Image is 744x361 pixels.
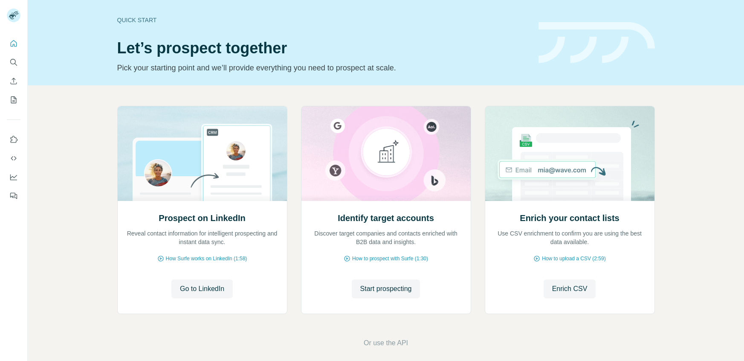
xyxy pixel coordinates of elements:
[117,40,528,57] h1: Let’s prospect together
[301,106,471,201] img: Identify target accounts
[360,284,412,294] span: Start prospecting
[542,255,605,262] span: How to upload a CSV (2:59)
[544,279,596,298] button: Enrich CSV
[159,212,245,224] h2: Prospect on LinkedIn
[117,16,528,24] div: Quick start
[338,212,434,224] h2: Identify target accounts
[126,229,278,246] p: Reveal contact information for intelligent prospecting and instant data sync.
[485,106,655,201] img: Enrich your contact lists
[117,106,287,201] img: Prospect on LinkedIn
[117,62,528,74] p: Pick your starting point and we’ll provide everything you need to prospect at scale.
[7,36,20,51] button: Quick start
[352,255,428,262] span: How to prospect with Surfe (1:30)
[310,229,462,246] p: Discover target companies and contacts enriched with B2B data and insights.
[494,229,646,246] p: Use CSV enrichment to confirm you are using the best data available.
[7,73,20,89] button: Enrich CSV
[352,279,420,298] button: Start prospecting
[180,284,224,294] span: Go to LinkedIn
[7,132,20,147] button: Use Surfe on LinkedIn
[520,212,619,224] h2: Enrich your contact lists
[364,338,408,348] button: Or use the API
[7,188,20,204] button: Feedback
[171,279,233,298] button: Go to LinkedIn
[7,169,20,185] button: Dashboard
[7,55,20,70] button: Search
[7,92,20,108] button: My lists
[552,284,588,294] span: Enrich CSV
[538,22,655,64] img: banner
[166,255,247,262] span: How Surfe works on LinkedIn (1:58)
[7,151,20,166] button: Use Surfe API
